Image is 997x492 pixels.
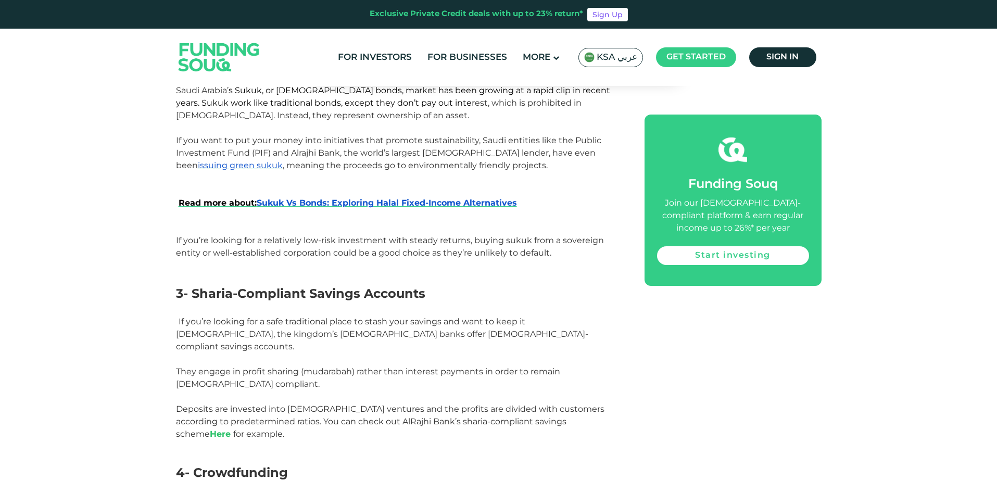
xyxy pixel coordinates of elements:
[176,135,601,170] span: If you want to put your money into initiatives that promote sustainability, Saudi entities like t...
[370,8,583,20] div: Exclusive Private Credit deals with up to 23% return*
[176,286,425,301] span: 3- Sharia-Compliant Savings Accounts
[176,317,588,351] span: If you’re looking for a safe traditional place to stash your savings and want to keep it [DEMOGRA...
[688,179,778,191] span: Funding Souq
[523,53,550,62] span: More
[718,135,747,164] img: fsicon
[176,404,604,439] span: Deposits are invested into [DEMOGRAPHIC_DATA] ventures and the profits are divided with customers...
[666,53,726,61] span: Get started
[335,49,414,66] a: For Investors
[584,52,595,62] img: SA Flag
[179,198,517,208] span: Sukuk Vs Bonds: Exploring Halal Fixed-Income Alternatives
[657,246,809,265] a: Start investing
[210,429,231,439] a: Here
[179,198,517,208] a: Read more about:Sukuk Vs Bonds: Exploring Halal Fixed-Income Alternatives
[179,198,257,208] span: Read more about:
[425,49,510,66] a: For Businesses
[168,31,270,83] img: Logo
[657,197,809,235] div: Join our [DEMOGRAPHIC_DATA]-compliant platform & earn regular income up to 26%* per year
[597,52,637,64] span: KSA عربي
[176,367,560,389] span: They engage in profit sharing (mudarabah) rather than interest payments in order to remain [DEMOG...
[176,85,610,120] span: Saudi Arabia’ rest, which is prohibited in [DEMOGRAPHIC_DATA]. Instead, they represent ownership ...
[198,160,283,170] a: issuing green sukuk
[749,47,816,67] a: Sign in
[766,53,799,61] span: Sign in
[176,235,604,258] span: If you’re looking for a relatively low-risk investment with steady returns, buying sukuk from a s...
[587,8,628,21] a: Sign Up
[176,465,288,480] span: 4- Crowdfunding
